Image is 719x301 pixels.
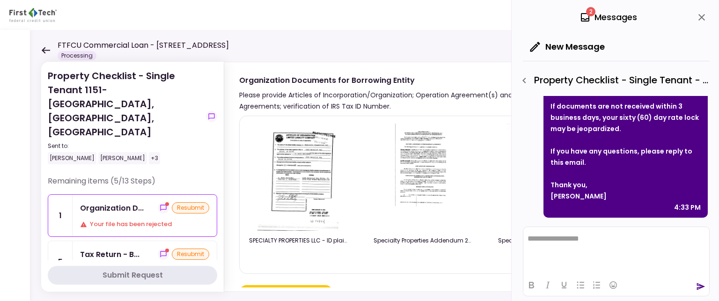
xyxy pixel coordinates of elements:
[249,236,347,245] div: SPECIALTY PROPERTIES LLC - ID plain copy.pdf
[550,191,701,202] div: [PERSON_NAME]
[48,241,73,283] div: 5
[523,227,709,274] iframe: Rich Text Area
[523,279,539,292] button: Bold
[516,73,710,88] div: Property Checklist - Single Tenant - Property Operating Statements
[48,152,96,164] div: [PERSON_NAME]
[48,195,73,236] div: 1
[550,146,701,168] div: If you have any questions, please reply to this email.
[374,236,472,245] div: Specialty Properties Addendum 2.pdf
[98,152,147,164] div: [PERSON_NAME]
[48,241,217,283] a: 5Tax Return - Borrowershow-messagesresubmitYour file has been rejected
[172,249,209,260] div: resubmit
[556,279,572,292] button: Underline
[265,287,323,298] div: Upload New File
[48,194,217,237] a: 1Organization Documents for Borrowing Entityshow-messagesresubmitYour file has been rejected
[498,236,596,245] div: Specialty Properties LLC - Operating Agreement.pdf
[48,142,202,150] div: Sent to:
[48,266,217,285] button: Submit Request
[9,8,57,22] img: Partner icon
[48,69,202,164] div: Property Checklist - Single Tenant 1151-[GEOGRAPHIC_DATA], [GEOGRAPHIC_DATA], [GEOGRAPHIC_DATA]
[58,51,96,60] div: Processing
[674,202,701,213] div: 4:33 PM
[103,270,163,281] div: Submit Request
[589,279,605,292] button: Numbered list
[80,249,139,260] div: Tax Return - Borrower
[696,282,705,291] button: send
[158,202,169,213] button: show-messages
[550,101,701,134] div: If documents are not received within 3 business days, your sixty (60) day rate lock may be jeopar...
[239,89,655,112] div: Please provide Articles of Incorporation/Organization; Operation Agreement(s) and all Amendments,...
[158,249,169,260] button: show-messages
[523,35,612,59] button: New Message
[586,7,595,16] span: 2
[694,9,710,25] button: close
[206,111,217,122] button: show-messages
[580,10,637,24] div: Messages
[239,74,655,86] div: Organization Documents for Borrowing Entity
[80,202,144,214] div: Organization Documents for Borrowing Entity
[172,202,209,213] div: resubmit
[540,279,556,292] button: Italic
[239,285,333,300] span: Click here to upload the required document
[80,220,209,229] div: Your file has been rejected
[48,176,217,194] div: Remaining items (5/13 Steps)
[605,279,621,292] button: Emojis
[572,279,588,292] button: Bullet list
[58,40,229,51] h1: FTFCU Commercial Loan - [STREET_ADDRESS]
[550,179,701,191] div: Thank you,
[149,152,160,164] div: +3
